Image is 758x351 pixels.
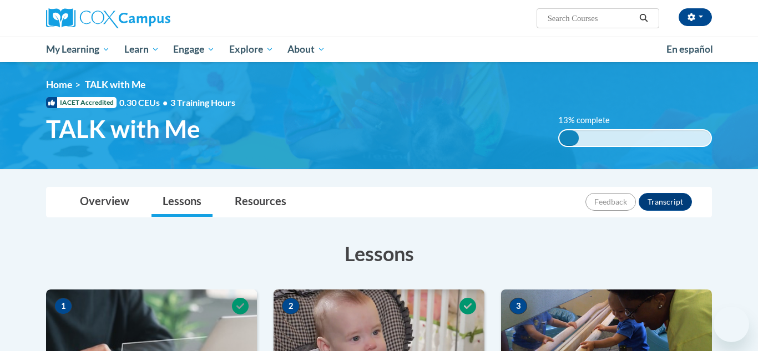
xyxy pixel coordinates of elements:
[714,307,749,342] iframe: Button to launch messaging window
[509,298,527,314] span: 3
[163,97,168,108] span: •
[69,187,140,217] a: Overview
[281,37,333,62] a: About
[639,193,692,211] button: Transcript
[46,8,170,28] img: Cox Campus
[659,38,720,61] a: En español
[117,37,166,62] a: Learn
[666,43,713,55] span: En español
[85,79,145,90] span: TALK with Me
[170,97,235,108] span: 3 Training Hours
[559,130,579,146] div: 13% complete
[46,8,257,28] a: Cox Campus
[39,37,117,62] a: My Learning
[679,8,712,26] button: Account Settings
[54,298,72,314] span: 1
[124,43,159,56] span: Learn
[46,240,712,267] h3: Lessons
[635,12,652,25] button: Search
[547,12,635,25] input: Search Courses
[46,97,117,108] span: IACET Accredited
[558,114,622,126] label: 13% complete
[46,43,110,56] span: My Learning
[151,187,213,217] a: Lessons
[166,37,222,62] a: Engage
[229,43,274,56] span: Explore
[173,43,215,56] span: Engage
[224,187,297,217] a: Resources
[46,79,72,90] a: Home
[222,37,281,62] a: Explore
[282,298,300,314] span: 2
[119,96,170,109] span: 0.30 CEUs
[46,114,200,144] span: TALK with Me
[585,193,636,211] button: Feedback
[29,37,729,62] div: Main menu
[287,43,325,56] span: About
